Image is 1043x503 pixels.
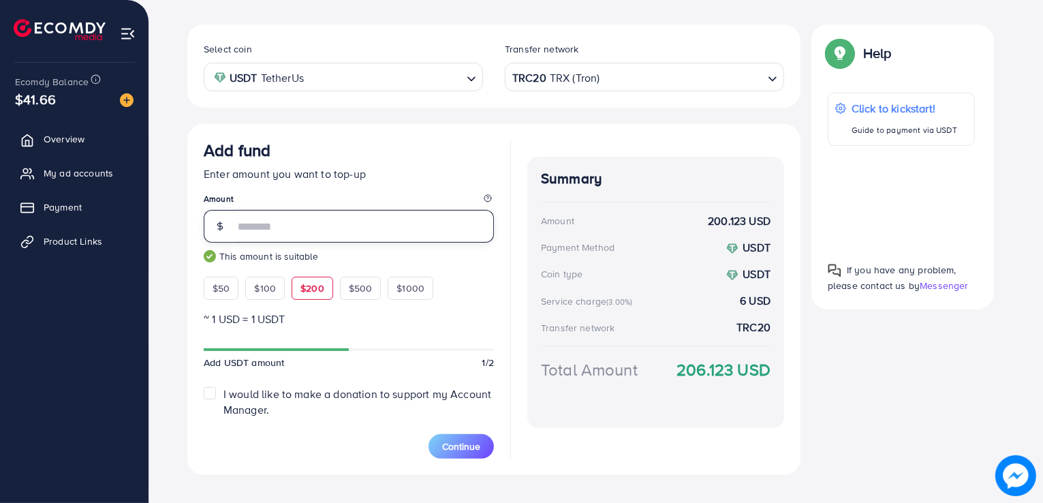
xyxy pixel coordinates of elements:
strong: USDT [743,266,770,281]
span: Product Links [44,234,102,248]
input: Search for option [308,67,461,88]
div: Coin type [541,267,582,281]
img: Popup guide [828,41,852,65]
span: Ecomdy Balance [15,75,89,89]
strong: USDT [743,240,770,255]
img: coin [726,269,738,281]
span: Continue [442,440,480,453]
img: menu [120,26,136,42]
a: Overview [10,125,138,153]
span: If you have any problem, please contact us by [828,263,956,292]
span: 1/2 [482,356,494,369]
h3: Add fund [204,140,270,160]
strong: 6 USD [740,293,770,309]
span: I would like to make a donation to support my Account Manager. [223,386,491,417]
span: TetherUs [261,68,304,88]
a: Payment [10,194,138,221]
h4: Summary [541,170,770,187]
strong: 200.123 USD [708,213,770,229]
small: (3.00%) [606,296,632,307]
p: Enter amount you want to top-up [204,166,494,182]
img: guide [204,250,216,262]
span: $50 [213,281,230,295]
span: TRX (Tron) [550,68,600,88]
div: Transfer network [541,321,615,335]
a: My ad accounts [10,159,138,187]
p: Click to kickstart! [852,100,957,117]
span: Overview [44,132,84,146]
span: $200 [300,281,324,295]
strong: TRC20 [736,320,770,335]
small: This amount is suitable [204,249,494,263]
div: Amount [541,214,574,228]
span: $1000 [396,281,424,295]
img: logo [14,19,106,40]
img: image [995,455,1036,496]
div: Total Amount [541,358,638,382]
label: Transfer network [505,42,579,56]
span: My ad accounts [44,166,113,180]
p: ~ 1 USD = 1 USDT [204,311,494,327]
span: Add USDT amount [204,356,284,369]
strong: USDT [230,68,258,88]
span: $41.66 [15,89,56,109]
img: image [120,93,134,107]
button: Continue [429,434,494,459]
span: $100 [254,281,276,295]
span: Messenger [920,279,968,292]
input: Search for option [601,67,762,88]
img: coin [726,243,738,255]
p: Guide to payment via USDT [852,122,957,138]
strong: 206.123 USD [676,358,770,382]
div: Search for option [204,63,483,91]
img: coin [214,72,226,84]
p: Help [863,45,892,61]
div: Search for option [505,63,784,91]
strong: TRC20 [512,68,546,88]
label: Select coin [204,42,252,56]
a: Product Links [10,228,138,255]
div: Service charge [541,294,636,308]
legend: Amount [204,193,494,210]
span: $500 [349,281,373,295]
span: Payment [44,200,82,214]
div: Payment Method [541,241,614,254]
img: Popup guide [828,264,841,277]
